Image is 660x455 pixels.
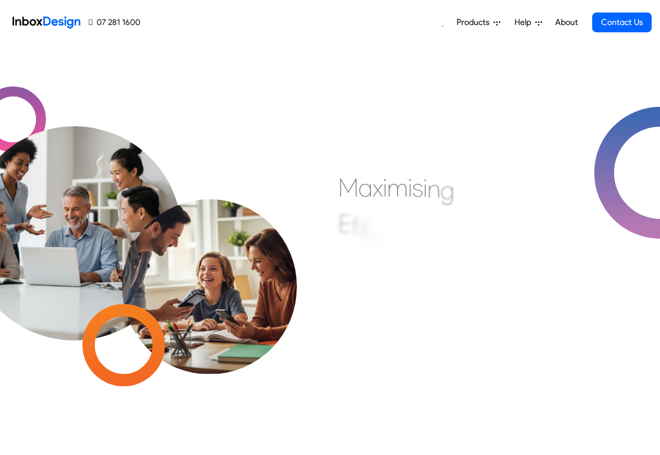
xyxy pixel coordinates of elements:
div: f [351,211,359,242]
div: i [383,172,387,203]
div: f [359,214,368,245]
div: x [373,172,383,203]
img: parents_with_child.png [100,156,319,374]
span: Help [514,16,535,29]
div: E [338,208,351,239]
div: c [372,223,385,254]
div: n [427,173,440,204]
div: s [412,172,423,203]
a: Contact Us [592,13,652,32]
a: About [552,12,581,33]
div: i [423,172,427,203]
div: m [387,172,408,203]
a: Help [510,12,546,33]
a: Products [452,12,505,33]
div: i [408,172,412,203]
a: 07 281 1600 [89,16,140,29]
div: i [368,218,372,249]
div: Maximising Efficient & Engagement, Connecting Schools, Families, and Students. [338,172,591,328]
div: g [440,175,454,206]
div: M [338,172,358,203]
div: a [358,172,373,203]
div: e [389,234,402,265]
div: i [385,228,389,259]
span: Products [457,16,494,29]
